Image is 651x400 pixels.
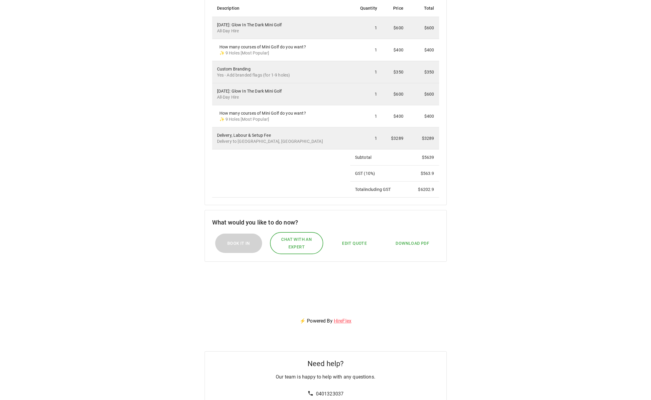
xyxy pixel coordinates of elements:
[382,39,408,61] td: $400
[276,373,375,381] p: Our team is happy to help with any questions.
[350,39,382,61] td: 1
[217,138,345,144] p: Delivery to [GEOGRAPHIC_DATA], [GEOGRAPHIC_DATA]
[350,149,408,166] td: Subtotal
[408,39,439,61] td: $400
[350,17,382,39] td: 1
[408,166,439,182] td: $ 563.9
[408,149,439,166] td: $ 5639
[396,240,429,247] span: Download PDF
[215,234,262,253] button: Book it In
[217,66,345,78] div: Custom Branding
[382,61,408,83] td: $350
[350,166,408,182] td: GST ( 10 %)
[382,17,408,39] td: $600
[217,94,345,100] p: All-Day Hire
[219,44,345,56] div: How many courses of Mini Golf do you want?
[217,132,345,144] div: Delivery, Labour & Setup Fee
[408,83,439,105] td: $600
[350,127,382,149] td: 1
[277,236,317,251] span: Chat with an expert
[408,105,439,127] td: $400
[307,359,344,369] h5: Need help?
[382,105,408,127] td: $400
[350,105,382,127] td: 1
[382,83,408,105] td: $600
[316,390,344,398] p: 0401323037
[390,237,435,250] button: Download PDF
[350,182,408,198] td: Total including GST
[219,50,345,56] p: ✨ 9 Holes [Most Popular]
[219,110,345,122] div: How many courses of Mini Golf do you want?
[217,88,345,100] div: [DATE]: Glow In The Dark Mini Golf
[350,83,382,105] td: 1
[408,182,439,198] td: $ 6202.9
[219,116,345,122] p: ✨ 9 Holes [Most Popular]
[292,310,359,332] p: ⚡ Powered By
[408,127,439,149] td: $3289
[334,318,351,324] a: HireFlex
[217,72,345,78] p: Yes - Add branded flags (for 1-9 holes)
[217,22,345,34] div: [DATE]: Glow In The Dark Mini Golf
[227,240,250,247] span: Book it In
[270,232,323,254] button: Chat with an expert
[350,61,382,83] td: 1
[408,61,439,83] td: $350
[336,237,373,250] button: Edit Quote
[382,127,408,149] td: $3289
[408,17,439,39] td: $600
[212,218,439,227] h6: What would you like to do now?
[217,28,345,34] p: All-Day Hire
[342,240,367,247] span: Edit Quote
